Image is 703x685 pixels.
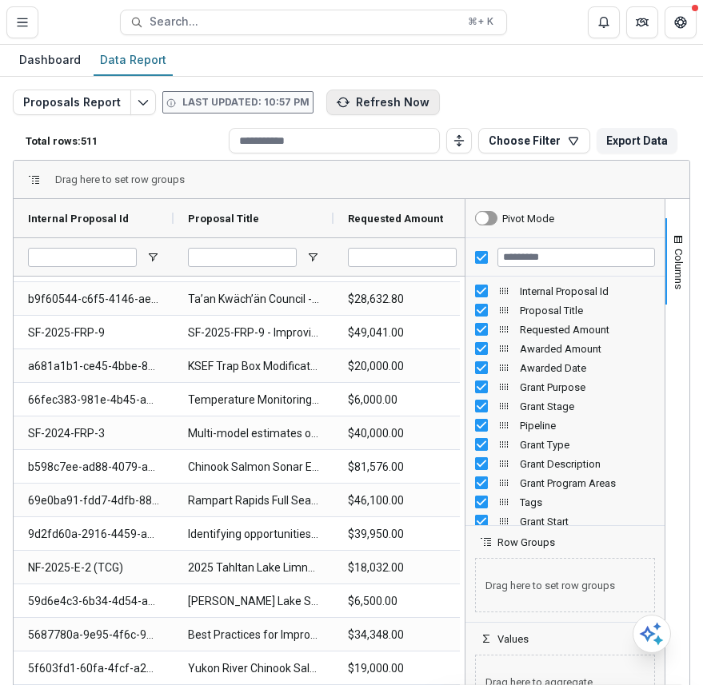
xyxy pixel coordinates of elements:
div: Grant Start Column [465,512,665,531]
span: Pipeline [520,420,655,432]
span: 59d6e4c3-6b34-4d54-ad23-2f5dd7b75596 [28,585,159,618]
span: Drag here to set row groups [55,173,185,185]
span: [PERSON_NAME] Lake Sockeye Smolt Enumeration and Maintenance of Adult Fish Passage [188,585,319,618]
div: Row Groups [465,548,665,622]
a: Dashboard [13,45,87,76]
span: a681a1b1-ce45-4bbe-87d4-09763b23adde [28,350,159,383]
span: Tags [520,496,655,508]
span: Requested Amount [520,324,655,336]
span: $81,576.00 [348,451,479,484]
div: Proposal Title Column [465,301,665,320]
span: Search... [150,15,458,29]
button: Proposals Report [13,90,131,115]
span: NF-2025-E-2 (TCG) [28,552,159,584]
div: Grant Purpose Column [465,377,665,396]
div: Row Groups [55,173,185,185]
span: Yukon River Chinook Salmon Mainstem Outplant Program Spawning Success Evaluation. Year 1 [188,652,319,685]
button: Refresh Now [326,90,440,115]
span: $39,950.00 [348,518,479,551]
p: Last updated: 10:57 PM [182,95,310,110]
div: Tags Column [465,492,665,512]
span: Drag here to set row groups [475,558,655,612]
input: Internal Proposal Id Filter Input [28,248,137,267]
span: Grant Stage [520,400,655,412]
span: $28,632.80 [348,283,479,316]
button: Edit selected report [130,90,156,115]
span: SF-2025-FRP-9 - Improving the accuracy of Sockeye spawner estimates to the [PERSON_NAME] River [188,317,319,349]
div: Pivot Mode [502,213,554,225]
button: Open AI Assistant [633,615,671,653]
button: Get Help [665,6,697,38]
button: Toggle Menu [6,6,38,38]
span: Rampart Rapids Full Season Video Monitoring, 2011 [188,484,319,517]
span: Row Groups [497,536,555,548]
p: Total rows: 511 [26,135,222,147]
span: b9f60544-c6f5-4146-aeed-3afd9ce7c2cc [28,283,159,316]
div: Data Report [94,48,173,71]
span: $34,348.00 [348,619,479,651]
button: Open Filter Menu [306,251,319,264]
span: Temperature Monitoring of Yukon River Chinook Salmon Spawning and Migration Habitats in [GEOGRAPH... [188,384,319,416]
span: Grant Program Areas [520,477,655,489]
span: Internal Proposal Id [520,285,655,297]
div: Requested Amount Column [465,320,665,339]
div: Grant Description Column [465,454,665,473]
div: Grant Stage Column [465,396,665,416]
span: 66fec383-981e-4b45-abb1-a72eb612b1bc [28,384,159,416]
span: $19,000.00 [348,652,479,685]
div: Internal Proposal Id Column [465,281,665,301]
span: Grant Description [520,458,655,470]
button: Partners [626,6,658,38]
div: Pipeline Column [465,416,665,435]
a: Data Report [94,45,173,76]
span: $40,000.00 [348,417,479,450]
span: Multi-model estimates of salmon species from imaging sonar measured fish length [188,417,319,450]
span: Identifying opportunities to increase the robustness of assessment and harvest management to incr... [188,518,319,551]
span: SF-2024-FRP-3 [28,417,159,450]
span: Requested Amount [348,213,443,225]
button: Export Data [597,128,677,153]
button: Search... [120,10,507,35]
button: Notifications [588,6,620,38]
span: Proposal Title [188,213,259,225]
span: Grant Purpose [520,381,655,393]
span: Internal Proposal Id [28,213,129,225]
input: Filter Columns Input [497,248,655,267]
span: Columns [673,249,685,289]
div: Dashboard [13,48,87,71]
span: $6,000.00 [348,384,479,416]
div: Grant Program Areas Column [465,473,665,492]
button: Choose Filter [478,128,590,153]
span: Proposal Title [520,305,655,317]
input: Requested Amount Filter Input [348,248,457,267]
span: Awarded Amount [520,343,655,355]
div: ⌘ + K [465,13,497,30]
div: Awarded Date Column [465,358,665,377]
span: KSEF Trap Box Modifications Year 2 [188,350,319,383]
span: Values [497,633,529,645]
span: Chinook Salmon Sonar Enumeration on the Big Salmon River. Year 14 [188,451,319,484]
span: Grant Start [520,516,655,528]
span: 2025 Tahltan Lake Limnology and Productivity Investigations – Year 3 (TCG) [188,552,319,584]
span: $20,000.00 [348,350,479,383]
span: $18,032.00 [348,552,479,584]
span: b598c7ee-ad88-4079-acd6-03e7a80418f9 [28,451,159,484]
div: Grant Type Column [465,435,665,454]
button: Open Filter Menu [146,251,159,264]
span: SF-2025-FRP-9 [28,317,159,349]
span: Grant Type [520,439,655,451]
span: $6,500.00 [348,585,479,618]
div: Awarded Amount Column [465,339,665,358]
input: Proposal Title Filter Input [188,248,297,267]
span: 5687780a-9e95-4f6c-95b4-de1bf713ecbd [28,619,159,651]
span: 69e0ba91-fdd7-4dfb-88ef-9bee687146af [28,484,159,517]
span: $49,041.00 [348,317,479,349]
span: 9d2fd60a-2916-4459-a992-7da28d501e50 [28,518,159,551]
span: $46,100.00 [348,484,479,517]
button: Toggle auto height [446,128,472,153]
span: Best Practices for Improving CWT Sampling and Recovery Data [188,619,319,651]
span: 5f603fd1-60fa-4fcf-a24d-4f6b1d401c31 [28,652,159,685]
span: Awarded Date [520,362,655,374]
span: Ta’an Kwäch’än Council - Fox Creek Salmon Restoration Project [188,283,319,316]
